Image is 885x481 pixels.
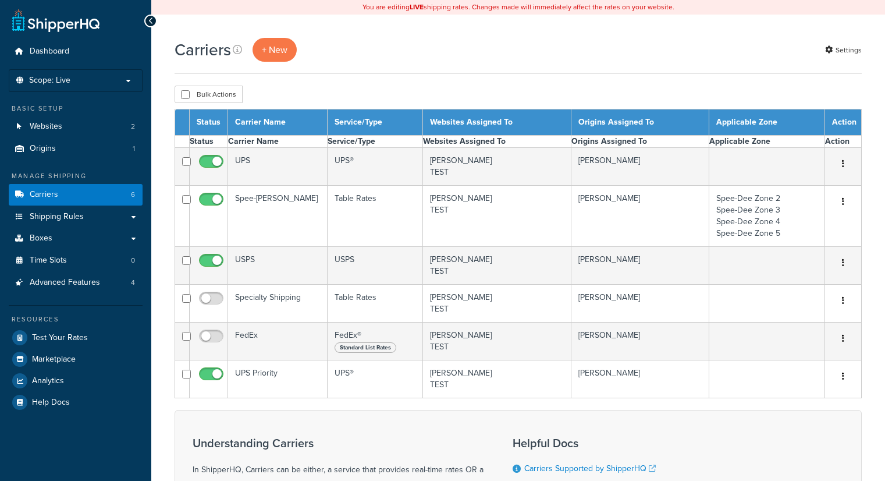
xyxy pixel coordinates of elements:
td: [PERSON_NAME] TEST [422,148,571,186]
th: Origins Assigned To [571,109,709,136]
a: Help Docs [9,392,143,413]
span: Standard List Rates [335,342,396,353]
th: Origins Assigned To [571,136,709,148]
td: Spee-Dee Zone 2 Spee-Dee Zone 3 Spee-Dee Zone 4 Spee-Dee Zone 5 [709,186,825,247]
span: Scope: Live [29,76,70,86]
td: [PERSON_NAME] TEST [422,247,571,285]
span: Test Your Rates [32,333,88,343]
h3: Understanding Carriers [193,437,484,450]
span: 1 [133,144,135,154]
div: Manage Shipping [9,171,143,181]
a: Test Your Rates [9,327,143,348]
th: Action [825,109,862,136]
a: Marketplace [9,349,143,370]
td: UPS [228,148,328,186]
td: UPS Priority [228,360,328,398]
span: Advanced Features [30,278,100,288]
th: Websites Assigned To [422,109,571,136]
span: Marketplace [32,355,76,365]
td: Table Rates [328,186,423,247]
a: Time Slots 0 [9,250,143,271]
span: Help Docs [32,398,70,408]
li: Carriers [9,184,143,206]
th: Applicable Zone [709,136,825,148]
th: Action [825,136,862,148]
td: Table Rates [328,285,423,323]
button: Bulk Actions [175,86,243,103]
td: [PERSON_NAME] TEST [422,323,571,360]
td: USPS [328,247,423,285]
span: 2 [131,122,135,132]
th: Status [190,109,228,136]
td: USPS [228,247,328,285]
span: Shipping Rules [30,212,84,222]
li: Advanced Features [9,272,143,293]
th: Service/Type [328,109,423,136]
span: 6 [131,190,135,200]
span: Websites [30,122,62,132]
a: Websites 2 [9,116,143,137]
td: [PERSON_NAME] [571,247,709,285]
span: Dashboard [30,47,69,56]
span: 4 [131,278,135,288]
td: Specialty Shipping [228,285,328,323]
a: Settings [825,42,862,58]
th: Applicable Zone [709,109,825,136]
span: Carriers [30,190,58,200]
td: UPS® [328,360,423,398]
span: Origins [30,144,56,154]
a: + New [253,38,297,62]
div: Resources [9,314,143,324]
a: Boxes [9,228,143,249]
td: [PERSON_NAME] TEST [422,186,571,247]
th: Websites Assigned To [422,136,571,148]
span: Analytics [32,376,64,386]
li: Time Slots [9,250,143,271]
h3: Helpful Docs [513,437,664,450]
th: Carrier Name [228,109,328,136]
td: FedEx [228,323,328,360]
span: Boxes [30,234,52,243]
td: [PERSON_NAME] [571,285,709,323]
a: ShipperHQ Home [12,9,99,32]
th: Carrier Name [228,136,328,148]
td: [PERSON_NAME] [571,186,709,247]
span: Time Slots [30,256,67,266]
a: Advanced Features 4 [9,272,143,293]
li: Origins [9,138,143,160]
td: UPS® [328,148,423,186]
h1: Carriers [175,38,231,61]
a: Carriers 6 [9,184,143,206]
td: [PERSON_NAME] [571,148,709,186]
th: Service/Type [328,136,423,148]
b: LIVE [410,2,424,12]
td: [PERSON_NAME] [571,323,709,360]
div: Basic Setup [9,104,143,114]
td: Spee-[PERSON_NAME] [228,186,328,247]
a: Analytics [9,370,143,391]
td: [PERSON_NAME] TEST [422,360,571,398]
th: Status [190,136,228,148]
a: Origins 1 [9,138,143,160]
a: Shipping Rules [9,206,143,228]
td: FedEx® [328,323,423,360]
td: [PERSON_NAME] TEST [422,285,571,323]
span: 0 [131,256,135,266]
a: Dashboard [9,41,143,62]
li: Websites [9,116,143,137]
a: Carriers Supported by ShipperHQ [524,462,656,475]
td: [PERSON_NAME] [571,360,709,398]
